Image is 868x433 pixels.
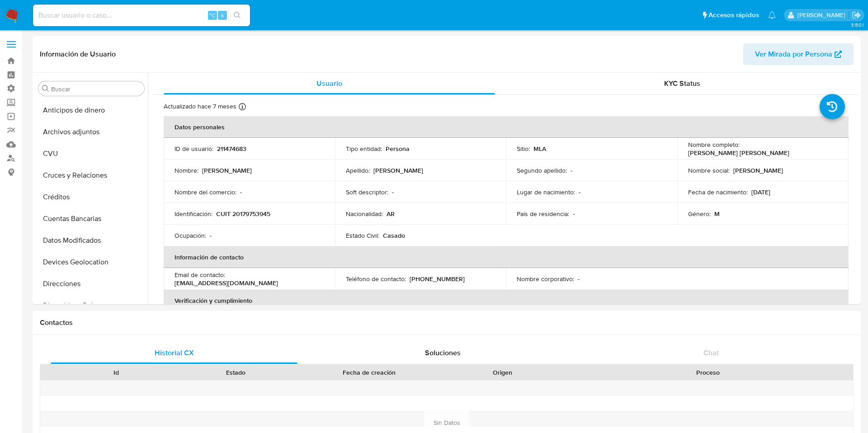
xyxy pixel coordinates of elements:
[346,188,388,196] p: Soft descriptor :
[164,290,849,311] th: Verificación y cumplimiento
[40,50,116,59] h1: Información de Usuario
[35,121,148,143] button: Archivos adjuntos
[164,116,849,138] th: Datos personales
[517,188,575,196] p: Lugar de nacimiento :
[425,348,461,358] span: Soluciones
[751,188,770,196] p: [DATE]
[517,210,569,218] p: País de residencia :
[202,166,252,174] p: [PERSON_NAME]
[175,210,212,218] p: Identificación :
[571,166,572,174] p: -
[35,251,148,273] button: Devices Geolocation
[688,188,748,196] p: Fecha de nacimiento :
[346,275,406,283] p: Teléfono de contacto :
[40,318,854,327] h1: Contactos
[175,231,206,240] p: Ocupación :
[688,141,740,149] p: Nombre completo :
[768,11,776,19] a: Notificaciones
[346,231,379,240] p: Estado Civil :
[210,231,212,240] p: -
[35,186,148,208] button: Créditos
[346,166,370,174] p: Apellido :
[392,188,394,196] p: -
[664,78,700,89] span: KYC Status
[175,279,278,287] p: [EMAIL_ADDRESS][DOMAIN_NAME]
[155,348,194,358] span: Historial CX
[383,231,405,240] p: Casado
[33,9,250,21] input: Buscar usuario o caso...
[797,11,849,19] p: lautaro.chamorro@mercadolibre.com
[216,210,270,218] p: CUIT 20179753945
[164,102,236,111] p: Actualizado hace 7 meses
[688,210,711,218] p: Género :
[62,368,170,377] div: Id
[578,275,580,283] p: -
[733,166,783,174] p: [PERSON_NAME]
[35,230,148,251] button: Datos Modificados
[221,11,224,19] span: s
[209,11,216,19] span: ⌥
[217,145,246,153] p: 211474683
[175,188,236,196] p: Nombre del comercio :
[35,99,148,121] button: Anticipos de dinero
[533,145,546,153] p: MLA
[517,275,574,283] p: Nombre corporativo :
[569,368,847,377] div: Proceso
[175,166,198,174] p: Nombre :
[175,145,213,153] p: ID de usuario :
[228,9,246,22] button: search-icon
[449,368,556,377] div: Origen
[410,275,465,283] p: [PHONE_NUMBER]
[35,208,148,230] button: Cuentas Bancarias
[175,271,225,279] p: Email de contacto :
[346,210,383,218] p: Nacionalidad :
[35,273,148,295] button: Direcciones
[302,368,436,377] div: Fecha de creación
[346,145,382,153] p: Tipo entidad :
[164,246,849,268] th: Información de contacto
[35,165,148,186] button: Cruces y Relaciones
[51,85,141,93] input: Buscar
[386,145,410,153] p: Persona
[703,348,719,358] span: Chat
[714,210,720,218] p: M
[755,43,832,65] span: Ver Mirada por Persona
[852,10,861,20] a: Salir
[42,85,49,92] button: Buscar
[517,166,567,174] p: Segundo apellido :
[35,143,148,165] button: CVU
[182,368,289,377] div: Estado
[387,210,395,218] p: AR
[688,166,730,174] p: Nombre social :
[708,10,759,20] span: Accesos rápidos
[573,210,575,218] p: -
[579,188,580,196] p: -
[35,295,148,316] button: Dispositivos Point
[743,43,854,65] button: Ver Mirada por Persona
[688,149,789,157] p: [PERSON_NAME] [PERSON_NAME]
[316,78,342,89] span: Usuario
[373,166,423,174] p: [PERSON_NAME]
[517,145,530,153] p: Sitio :
[240,188,242,196] p: -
